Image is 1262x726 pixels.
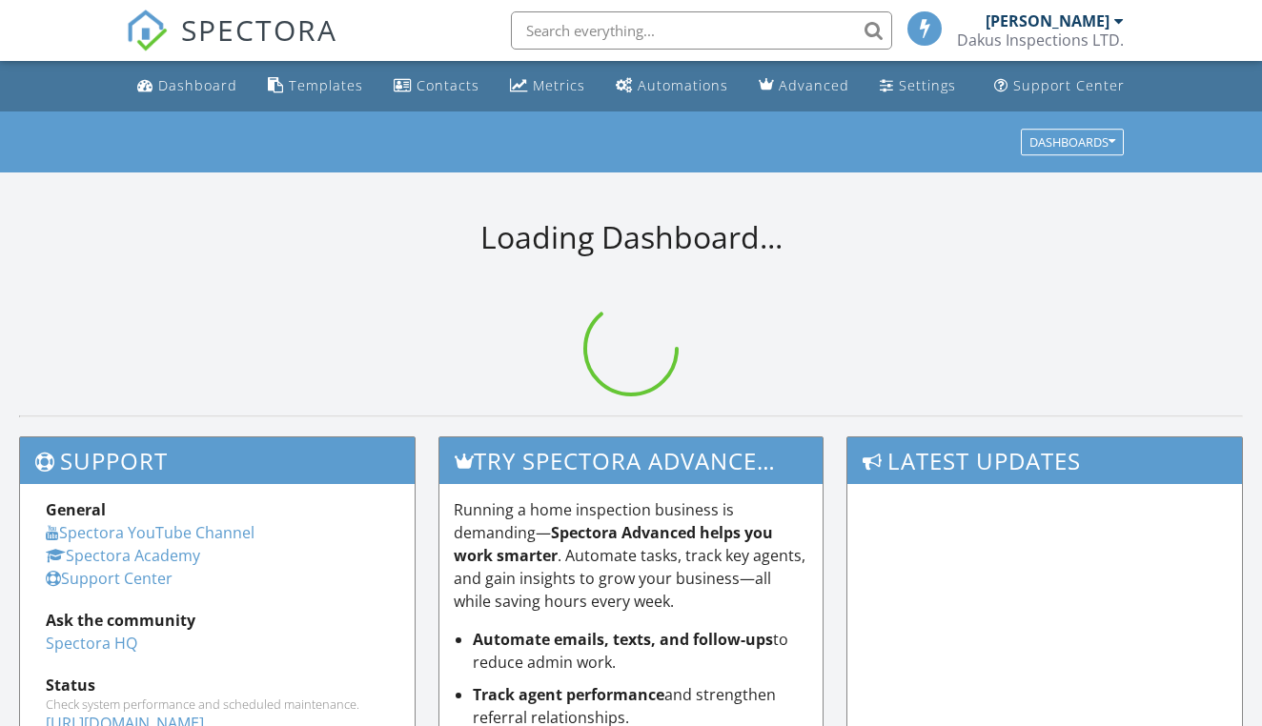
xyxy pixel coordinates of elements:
div: Templates [289,76,363,94]
a: Advanced [751,69,857,104]
div: Dashboard [158,76,237,94]
h3: Support [20,437,415,484]
div: Check system performance and scheduled maintenance. [46,696,389,712]
h3: Latest Updates [847,437,1242,484]
a: Metrics [502,69,593,104]
div: Support Center [1013,76,1125,94]
div: Automations [638,76,728,94]
div: [PERSON_NAME] [986,11,1109,30]
a: Automations (Basic) [608,69,736,104]
a: Contacts [386,69,487,104]
strong: Automate emails, texts, and follow-ups [473,629,773,650]
span: SPECTORA [181,10,337,50]
img: The Best Home Inspection Software - Spectora [126,10,168,51]
div: Settings [899,76,956,94]
button: Dashboards [1021,129,1124,155]
div: Ask the community [46,609,389,632]
a: Settings [872,69,964,104]
a: Dashboard [130,69,245,104]
li: to reduce admin work. [473,628,808,674]
a: Templates [260,69,371,104]
h3: Try spectora advanced [DATE] [439,437,823,484]
a: Spectora HQ [46,633,137,654]
strong: General [46,499,106,520]
a: Support Center [987,69,1132,104]
div: Advanced [779,76,849,94]
div: Contacts [417,76,479,94]
a: Support Center [46,568,173,589]
div: Dashboards [1029,135,1115,149]
a: Spectora YouTube Channel [46,522,254,543]
strong: Track agent performance [473,684,664,705]
a: Spectora Academy [46,545,200,566]
strong: Spectora Advanced helps you work smarter [454,522,773,566]
div: Metrics [533,76,585,94]
input: Search everything... [511,11,892,50]
div: Status [46,674,389,696]
p: Running a home inspection business is demanding— . Automate tasks, track key agents, and gain ins... [454,498,808,613]
a: SPECTORA [126,26,337,66]
div: Dakus Inspections LTD. [957,30,1124,50]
